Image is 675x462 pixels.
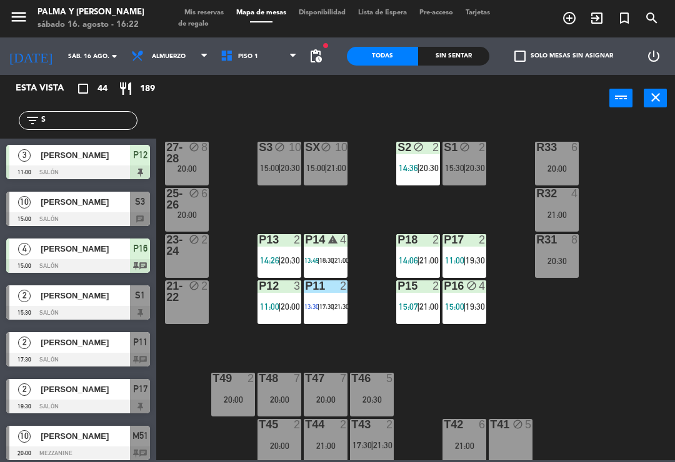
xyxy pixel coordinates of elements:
[201,142,209,153] div: 8
[212,373,213,384] div: T49
[413,142,424,152] i: block
[41,195,130,209] span: [PERSON_NAME]
[397,280,398,292] div: P15
[308,49,323,64] span: pending_actions
[556,7,583,29] span: RESERVAR MESA
[479,142,486,153] div: 2
[18,383,31,396] span: 2
[419,302,439,312] span: 21:00
[189,188,199,199] i: block
[260,255,279,265] span: 14:26
[18,337,31,349] span: 2
[292,9,352,16] span: Disponibilidad
[322,42,329,49] span: fiber_manual_record
[644,89,667,107] button: close
[319,257,334,264] span: 18:30
[479,419,486,430] div: 6
[399,302,418,312] span: 15:07
[166,142,167,164] div: 27-28
[132,428,148,443] span: M51
[294,373,301,384] div: 7
[444,234,444,245] div: P17
[238,53,258,60] span: Piso 1
[571,188,579,199] div: 4
[135,194,145,209] span: S3
[140,82,155,96] span: 189
[165,210,209,219] div: 20:00
[386,419,394,430] div: 2
[638,7,666,29] span: BUSCAR
[9,7,28,31] button: menu
[466,302,485,312] span: 19:30
[373,440,392,450] span: 21:30
[340,234,347,245] div: 4
[257,395,301,404] div: 20:00
[304,257,319,264] span: 13:49
[211,395,255,404] div: 20:00
[535,210,579,219] div: 21:00
[350,395,394,404] div: 20:30
[417,302,419,312] span: |
[351,419,352,430] div: T43
[334,257,349,264] span: 21:00
[479,280,486,292] div: 4
[152,53,186,60] span: Almuerzo
[321,142,331,152] i: block
[9,7,28,26] i: menu
[37,19,144,31] div: sábado 16. agosto - 16:22
[332,257,334,264] span: |
[432,142,440,153] div: 2
[76,81,91,96] i: crop_square
[617,11,632,26] i: turned_in_not
[18,149,31,162] span: 3
[571,234,579,245] div: 8
[281,163,300,173] span: 20:30
[201,234,209,245] div: 2
[107,49,122,64] i: arrow_drop_down
[25,113,40,128] i: filter_list
[18,196,31,209] span: 10
[445,302,464,312] span: 15:00
[319,303,334,310] span: 17:30
[413,9,459,16] span: Pre-acceso
[466,280,477,291] i: block
[317,303,319,310] span: |
[317,257,319,264] span: |
[463,255,466,265] span: |
[281,302,300,312] span: 20:00
[445,255,464,265] span: 11:00
[334,303,349,310] span: 21:30
[278,302,281,312] span: |
[445,163,464,173] span: 15:30
[335,142,347,153] div: 10
[18,243,31,255] span: 4
[463,163,466,173] span: |
[466,163,485,173] span: 20:30
[459,142,470,152] i: block
[165,164,209,173] div: 20:00
[479,234,486,245] div: 2
[611,7,638,29] span: Reserva especial
[294,234,301,245] div: 2
[648,90,663,105] i: close
[340,373,347,384] div: 7
[97,82,107,96] span: 44
[399,163,418,173] span: 14:36
[166,234,167,257] div: 23-24
[133,147,147,162] span: P12
[432,280,440,292] div: 2
[294,280,301,292] div: 3
[289,142,301,153] div: 10
[37,6,144,19] div: Palma y [PERSON_NAME]
[133,381,147,396] span: P17
[327,234,338,245] i: warning
[41,430,130,443] span: [PERSON_NAME]
[397,234,398,245] div: P18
